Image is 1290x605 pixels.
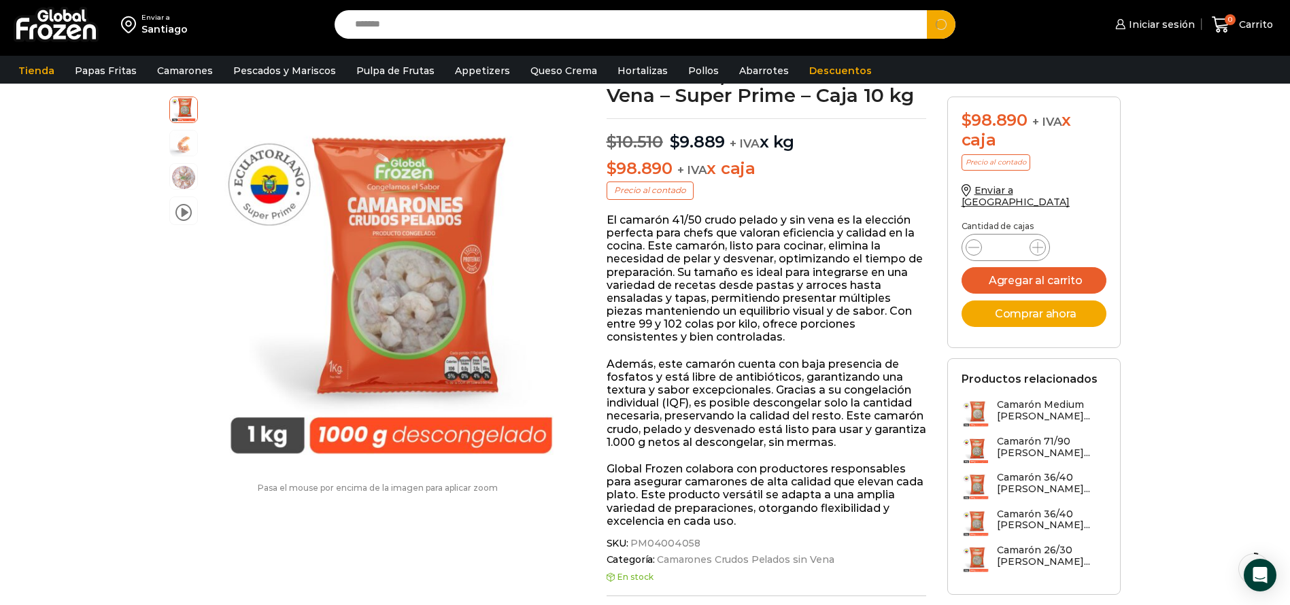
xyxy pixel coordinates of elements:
[607,132,617,152] span: $
[997,508,1107,532] h3: Camarón 36/40 [PERSON_NAME]...
[141,22,188,36] div: Santiago
[607,118,927,152] p: x kg
[962,399,1107,428] a: Camarón Medium [PERSON_NAME]...
[150,58,220,84] a: Camarones
[170,164,197,191] span: camarones-2
[205,97,578,470] img: PM04010013
[607,158,673,178] bdi: 98.890
[226,58,343,84] a: Pescados y Mariscos
[993,238,1019,257] input: Product quantity
[962,111,1107,150] div: x caja
[170,131,197,158] span: camaron-sin-cascara
[205,97,578,470] div: 1 / 4
[677,163,707,177] span: + IVA
[997,436,1107,459] h3: Camarón 71/90 [PERSON_NAME]...
[681,58,726,84] a: Pollos
[1112,11,1195,38] a: Iniciar sesión
[350,58,441,84] a: Pulpa de Frutas
[607,538,927,549] span: SKU:
[611,58,675,84] a: Hortalizas
[962,472,1107,501] a: Camarón 36/40 [PERSON_NAME]...
[607,462,927,528] p: Global Frozen colabora con productores responsables para asegurar camarones de alta calidad que e...
[68,58,143,84] a: Papas Fritas
[1225,14,1236,25] span: 0
[1032,115,1062,128] span: + IVA
[607,358,927,449] p: Además, este camarón cuenta con baja presencia de fosfatos y está libre de antibióticos, garantiz...
[607,572,927,582] p: En stock
[121,13,141,36] img: address-field-icon.svg
[170,95,197,122] span: PM04010013
[141,13,188,22] div: Enviar a
[962,222,1107,231] p: Cantidad de cajas
[1125,18,1195,31] span: Iniciar sesión
[732,58,796,84] a: Abarrotes
[962,300,1107,327] button: Comprar ahora
[962,508,1107,538] a: Camarón 36/40 [PERSON_NAME]...
[524,58,604,84] a: Queso Crema
[1236,18,1273,31] span: Carrito
[962,154,1030,171] p: Precio al contado
[962,110,972,130] span: $
[962,110,1028,130] bdi: 98.890
[607,213,927,344] p: El camarón 41/50 crudo pelado y sin vena es la elección perfecta para chefs que valoran eficienci...
[962,184,1070,208] a: Enviar a [GEOGRAPHIC_DATA]
[607,158,617,178] span: $
[962,267,1107,294] button: Agregar al carrito
[448,58,517,84] a: Appetizers
[607,67,927,105] h1: Camarón 41/50 Crudo Pelado sin Vena – Super Prime – Caja 10 kg
[670,132,726,152] bdi: 9.889
[655,554,834,566] a: Camarones Crudos Pelados sin Vena
[607,132,663,152] bdi: 10.510
[962,436,1107,465] a: Camarón 71/90 [PERSON_NAME]...
[12,58,61,84] a: Tienda
[997,544,1107,568] h3: Camarón 26/30 [PERSON_NAME]...
[962,373,1098,385] h2: Productos relacionados
[997,399,1107,422] h3: Camarón Medium [PERSON_NAME]...
[607,181,694,199] p: Precio al contado
[607,159,927,179] p: x caja
[927,10,955,39] button: Search button
[1208,9,1276,41] a: 0 Carrito
[670,132,680,152] span: $
[802,58,879,84] a: Descuentos
[730,137,760,150] span: + IVA
[997,472,1107,495] h3: Camarón 36/40 [PERSON_NAME]...
[169,483,586,493] p: Pasa el mouse por encima de la imagen para aplicar zoom
[1244,559,1276,591] div: Open Intercom Messenger
[962,544,1107,574] a: Camarón 26/30 [PERSON_NAME]...
[607,554,927,566] span: Categoría:
[628,538,700,549] span: PM04004058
